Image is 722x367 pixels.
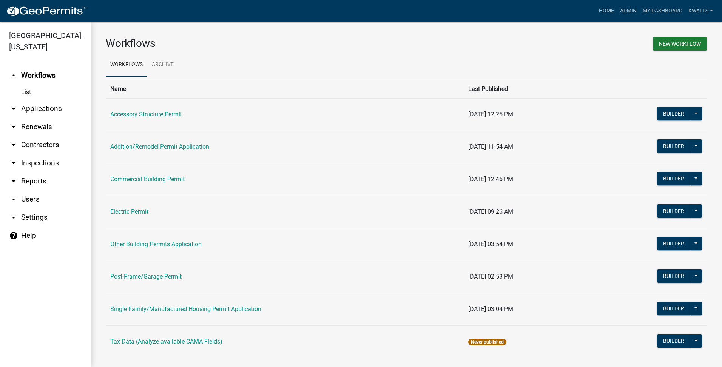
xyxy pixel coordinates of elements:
[468,143,513,150] span: [DATE] 11:54 AM
[468,208,513,215] span: [DATE] 09:26 AM
[468,273,513,280] span: [DATE] 02:58 PM
[657,269,690,283] button: Builder
[657,237,690,250] button: Builder
[596,4,617,18] a: Home
[106,37,401,50] h3: Workflows
[657,302,690,315] button: Builder
[657,334,690,348] button: Builder
[464,80,585,98] th: Last Published
[110,273,182,280] a: Post-Frame/Garage Permit
[9,213,18,222] i: arrow_drop_down
[110,241,202,248] a: Other Building Permits Application
[110,338,222,345] a: Tax Data (Analyze available CAMA Fields)
[147,53,178,77] a: Archive
[106,53,147,77] a: Workflows
[106,80,464,98] th: Name
[657,107,690,120] button: Builder
[110,143,209,150] a: Addition/Remodel Permit Application
[9,159,18,168] i: arrow_drop_down
[9,231,18,240] i: help
[110,176,185,183] a: Commercial Building Permit
[110,305,261,313] a: Single Family/Manufactured Housing Permit Application
[657,139,690,153] button: Builder
[468,339,506,345] span: Never published
[9,122,18,131] i: arrow_drop_down
[468,305,513,313] span: [DATE] 03:04 PM
[468,176,513,183] span: [DATE] 12:46 PM
[640,4,685,18] a: My Dashboard
[468,111,513,118] span: [DATE] 12:25 PM
[657,204,690,218] button: Builder
[110,208,148,215] a: Electric Permit
[657,172,690,185] button: Builder
[9,104,18,113] i: arrow_drop_down
[110,111,182,118] a: Accessory Structure Permit
[653,37,707,51] button: New Workflow
[9,195,18,204] i: arrow_drop_down
[9,177,18,186] i: arrow_drop_down
[685,4,716,18] a: Kwatts
[9,71,18,80] i: arrow_drop_up
[617,4,640,18] a: Admin
[468,241,513,248] span: [DATE] 03:54 PM
[9,140,18,150] i: arrow_drop_down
